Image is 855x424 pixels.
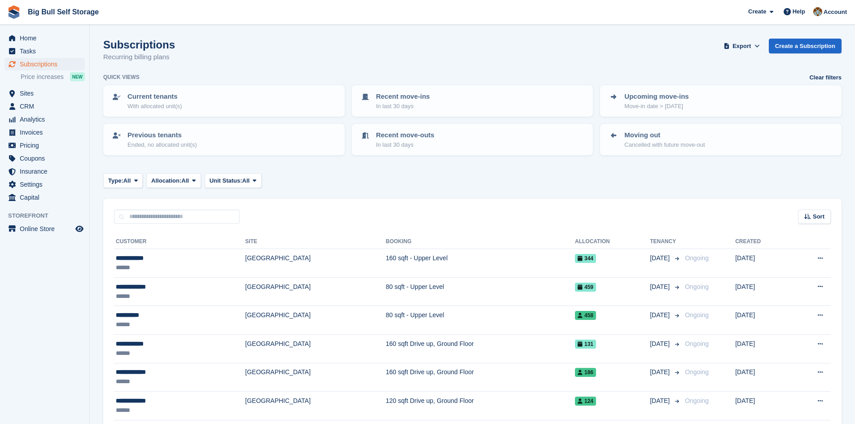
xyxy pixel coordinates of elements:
p: Recent move-outs [376,130,434,140]
span: [DATE] [650,339,671,349]
a: Previous tenants Ended, no allocated unit(s) [104,125,344,154]
td: [DATE] [735,306,790,335]
span: Sites [20,87,74,100]
p: In last 30 days [376,140,434,149]
td: [GEOGRAPHIC_DATA] [245,306,386,335]
span: Unit Status: [210,176,242,185]
span: 344 [575,254,596,263]
p: In last 30 days [376,102,430,111]
span: Online Store [20,223,74,235]
a: Price increases NEW [21,72,85,82]
td: [DATE] [735,249,790,278]
td: [GEOGRAPHIC_DATA] [245,392,386,420]
p: Previous tenants [127,130,197,140]
p: Cancelled with future move-out [624,140,705,149]
td: 80 sqft - Upper Level [386,306,575,335]
a: Upcoming move-ins Move-in date > [DATE] [601,86,841,116]
th: Site [245,235,386,249]
td: [GEOGRAPHIC_DATA] [245,334,386,363]
span: Create [748,7,766,16]
a: Big Bull Self Storage [24,4,102,19]
span: Ongoing [685,311,709,319]
th: Tenancy [650,235,681,249]
span: All [242,176,250,185]
td: 160 sqft - Upper Level [386,249,575,278]
span: Allocation: [151,176,181,185]
span: Ongoing [685,254,709,262]
a: menu [4,45,85,57]
span: [DATE] [650,282,671,292]
a: Current tenants With allocated unit(s) [104,86,344,116]
a: menu [4,126,85,139]
a: Create a Subscription [769,39,842,53]
a: menu [4,191,85,204]
span: 459 [575,283,596,292]
span: Analytics [20,113,74,126]
p: Upcoming move-ins [624,92,688,102]
th: Allocation [575,235,650,249]
p: Recent move-ins [376,92,430,102]
span: Account [824,8,847,17]
button: Export [722,39,762,53]
span: [DATE] [650,396,671,406]
th: Created [735,235,790,249]
a: menu [4,165,85,178]
span: Help [793,7,805,16]
p: With allocated unit(s) [127,102,182,111]
button: Type: All [103,173,143,188]
span: Ongoing [685,397,709,404]
span: All [123,176,131,185]
td: 120 sqft Drive up, Ground Floor [386,392,575,420]
p: Ended, no allocated unit(s) [127,140,197,149]
a: menu [4,58,85,70]
span: Subscriptions [20,58,74,70]
td: 80 sqft - Upper Level [386,277,575,306]
a: menu [4,113,85,126]
a: menu [4,178,85,191]
span: [DATE] [650,367,671,377]
th: Customer [114,235,245,249]
a: Moving out Cancelled with future move-out [601,125,841,154]
a: menu [4,32,85,44]
button: Allocation: All [146,173,201,188]
span: Type: [108,176,123,185]
p: Recurring billing plans [103,52,175,62]
p: Move-in date > [DATE] [624,102,688,111]
a: Preview store [74,223,85,234]
p: Current tenants [127,92,182,102]
td: [GEOGRAPHIC_DATA] [245,363,386,392]
a: menu [4,223,85,235]
span: All [181,176,189,185]
td: [DATE] [735,392,790,420]
a: Recent move-ins In last 30 days [353,86,592,116]
a: menu [4,87,85,100]
p: Moving out [624,130,705,140]
span: Ongoing [685,340,709,347]
span: Home [20,32,74,44]
span: Capital [20,191,74,204]
span: 186 [575,368,596,377]
h6: Quick views [103,73,140,81]
td: 160 sqft Drive up, Ground Floor [386,363,575,392]
span: CRM [20,100,74,113]
td: [DATE] [735,277,790,306]
span: Ongoing [685,283,709,290]
span: Settings [20,178,74,191]
a: menu [4,100,85,113]
img: Mike Llewellen Palmer [813,7,822,16]
button: Unit Status: All [205,173,262,188]
span: Price increases [21,73,64,81]
th: Booking [386,235,575,249]
span: Export [732,42,751,51]
td: 160 sqft Drive up, Ground Floor [386,334,575,363]
span: Storefront [8,211,89,220]
span: 124 [575,397,596,406]
span: 458 [575,311,596,320]
a: Clear filters [809,73,842,82]
a: Recent move-outs In last 30 days [353,125,592,154]
span: Insurance [20,165,74,178]
span: [DATE] [650,310,671,320]
span: 131 [575,340,596,349]
h1: Subscriptions [103,39,175,51]
span: Tasks [20,45,74,57]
